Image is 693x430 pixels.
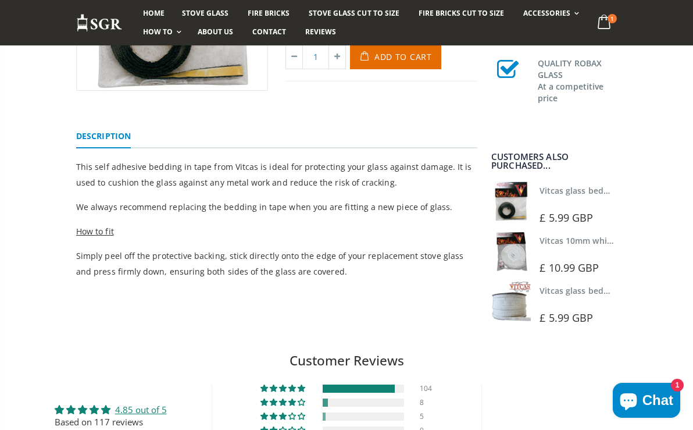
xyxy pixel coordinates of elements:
[491,282,531,321] img: Vitcas stove glass bedding in tape
[115,404,167,415] a: 4.85 out of 5
[244,23,295,41] a: Contact
[309,8,399,18] span: Stove Glass Cut To Size
[609,383,684,421] inbox-online-store-chat: Shopify online store chat
[540,261,599,275] span: £ 10.99 GBP
[55,416,167,428] div: Based on 117 reviews
[608,14,617,23] span: 1
[491,182,531,221] img: Vitcas stove glass bedding in tape
[189,23,242,41] a: About us
[420,399,434,407] div: 8
[143,27,173,37] span: How To
[182,8,228,18] span: Stove Glass
[374,51,432,62] span: Add to Cart
[538,55,617,104] h3: QUALITY ROBAX GLASS At a competitive price
[305,27,336,37] span: Reviews
[239,4,298,23] a: Fire Bricks
[173,4,237,23] a: Stove Glass
[419,8,504,18] span: Fire Bricks Cut To Size
[248,8,290,18] span: Fire Bricks
[410,4,513,23] a: Fire Bricks Cut To Size
[252,27,286,37] span: Contact
[540,211,593,225] span: £ 5.99 GBP
[76,13,123,33] img: Stove Glass Replacement
[540,311,593,325] span: £ 5.99 GBP
[55,403,167,416] div: Average rating is 4.85 stars
[491,232,531,271] img: Vitcas white rope, glue and gloves kit 10mm
[76,248,477,279] p: Simply peel off the protective backing, stick directly onto the edge of your replacement stove gl...
[350,44,441,69] button: Add to Cart
[297,23,345,41] a: Reviews
[143,8,165,18] span: Home
[198,27,233,37] span: About us
[420,413,434,421] div: 5
[300,4,408,23] a: Stove Glass Cut To Size
[76,159,477,190] p: This self adhesive bedding in tape from Vitcas is ideal for protecting your glass against damage....
[491,152,617,170] div: Customers also purchased...
[76,226,114,237] span: How to fit
[420,385,434,393] div: 104
[260,413,307,421] div: 4% (5) reviews with 3 star rating
[76,199,477,215] p: We always recommend replacing the bedding in tape when you are fitting a new piece of glass.
[134,23,187,41] a: How To
[76,125,131,148] a: Description
[593,12,617,34] a: 1
[134,4,173,23] a: Home
[523,8,570,18] span: Accessories
[9,351,684,370] h2: Customer Reviews
[515,4,585,23] a: Accessories
[260,399,307,407] div: 7% (8) reviews with 4 star rating
[260,385,307,393] div: 89% (104) reviews with 5 star rating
